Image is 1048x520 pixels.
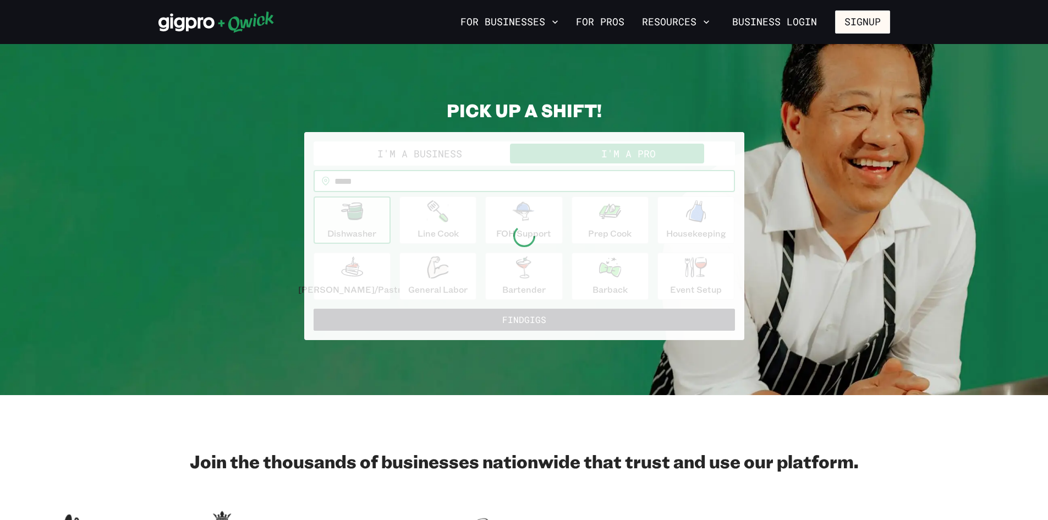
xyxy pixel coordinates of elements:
h2: PICK UP A SHIFT! [304,99,744,121]
button: Resources [638,13,714,31]
button: For Businesses [456,13,563,31]
a: Business Login [723,10,826,34]
a: For Pros [572,13,629,31]
button: Signup [835,10,890,34]
p: [PERSON_NAME]/Pastry [298,283,406,296]
h2: Join the thousands of businesses nationwide that trust and use our platform. [158,450,890,472]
